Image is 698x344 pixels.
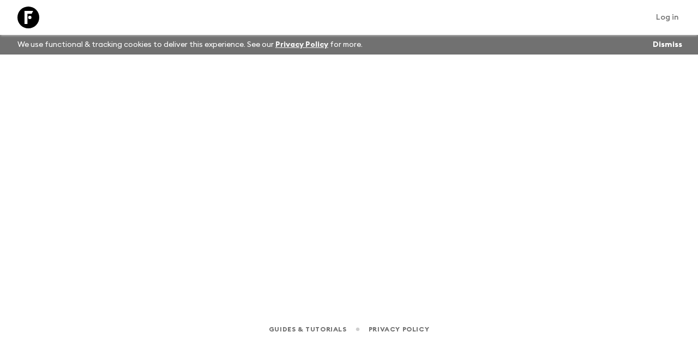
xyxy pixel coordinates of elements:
[275,41,328,49] a: Privacy Policy
[269,323,347,335] a: Guides & Tutorials
[13,35,367,55] p: We use functional & tracking cookies to deliver this experience. See our for more.
[369,323,429,335] a: Privacy Policy
[650,37,685,52] button: Dismiss
[650,10,685,25] a: Log in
